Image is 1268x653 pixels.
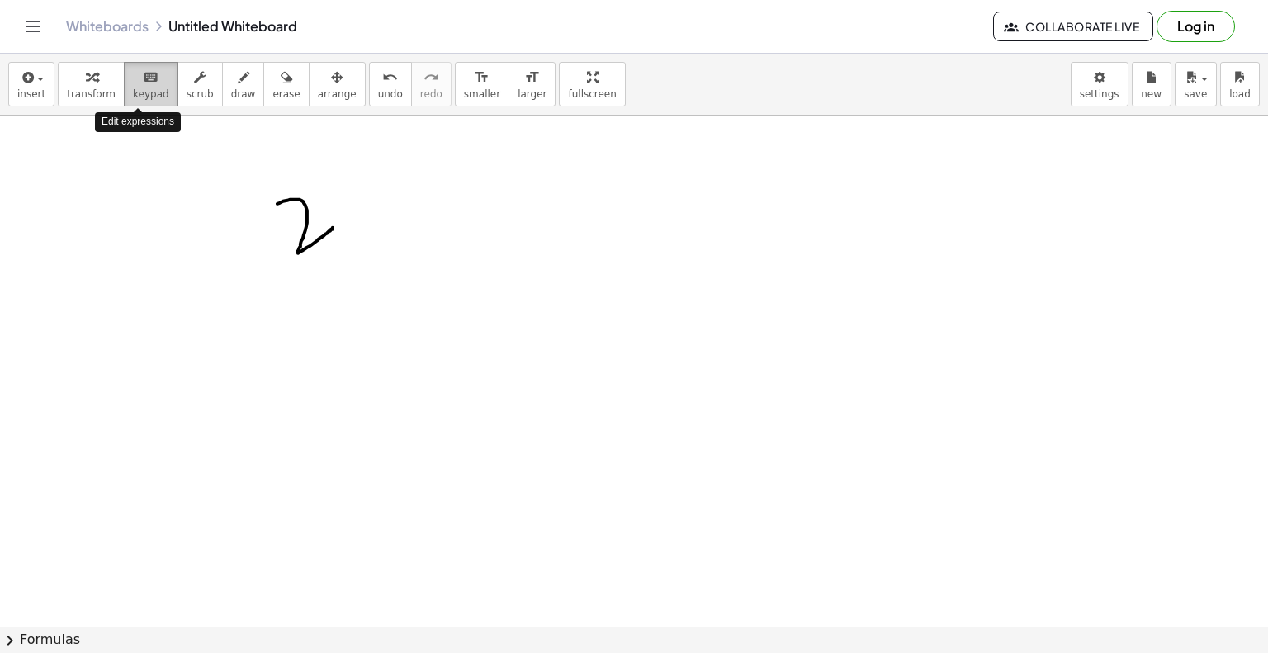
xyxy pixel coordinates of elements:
[67,88,116,100] span: transform
[66,18,149,35] a: Whiteboards
[369,62,412,106] button: undoundo
[524,68,540,88] i: format_size
[231,88,256,100] span: draw
[309,62,366,106] button: arrange
[518,88,546,100] span: larger
[423,68,439,88] i: redo
[1080,88,1119,100] span: settings
[272,88,300,100] span: erase
[1175,62,1217,106] button: save
[474,68,490,88] i: format_size
[1132,62,1171,106] button: new
[177,62,223,106] button: scrub
[263,62,309,106] button: erase
[378,88,403,100] span: undo
[1220,62,1260,106] button: load
[568,88,616,100] span: fullscreen
[1157,11,1235,42] button: Log in
[124,62,178,106] button: keyboardkeypad
[318,88,357,100] span: arrange
[559,62,625,106] button: fullscreen
[509,62,556,106] button: format_sizelarger
[58,62,125,106] button: transform
[1007,19,1139,34] span: Collaborate Live
[20,13,46,40] button: Toggle navigation
[411,62,452,106] button: redoredo
[420,88,442,100] span: redo
[464,88,500,100] span: smaller
[187,88,214,100] span: scrub
[1229,88,1251,100] span: load
[143,68,158,88] i: keyboard
[133,88,169,100] span: keypad
[8,62,54,106] button: insert
[1141,88,1162,100] span: new
[1184,88,1207,100] span: save
[95,112,181,131] div: Edit expressions
[382,68,398,88] i: undo
[1071,62,1128,106] button: settings
[455,62,509,106] button: format_sizesmaller
[222,62,265,106] button: draw
[993,12,1153,41] button: Collaborate Live
[17,88,45,100] span: insert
